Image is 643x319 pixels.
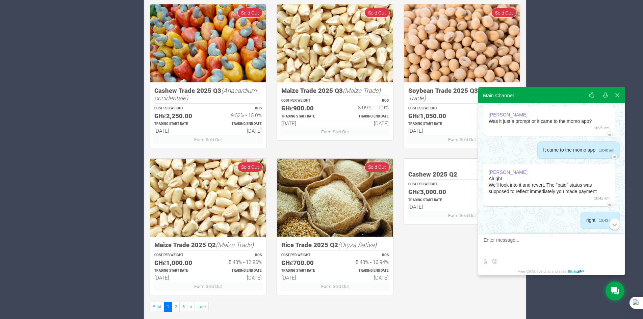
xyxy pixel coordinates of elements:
h6: 5.43% - 12.86% [214,259,262,265]
button: Select emoticon [490,257,499,266]
h6: [DATE] [281,120,329,126]
p: Estimated Trading End Date [468,122,516,127]
p: ROS [468,182,516,187]
p: Estimated Trading Start Date [281,268,329,273]
p: Estimated Trading End Date [468,198,516,203]
p: ROS [341,253,389,258]
h6: [DATE] [154,274,202,281]
h6: [DATE] [214,128,262,134]
h6: [DATE] [408,128,456,134]
p: COST PER WEIGHT [281,253,329,258]
span: right [586,217,595,223]
button: Download conversation history [599,87,611,103]
span: » [190,303,192,310]
p: ROS [341,98,389,103]
h5: Cashew Trade 2025 Q3 [154,87,262,102]
div: Main Channel [483,92,514,98]
h6: [DATE] [154,128,202,134]
p: COST PER WEIGHT [408,182,456,187]
h5: GHȼ2,250.00 [154,112,202,120]
h5: GHȼ700.00 [281,259,329,267]
a: 2 [172,302,180,312]
h6: 8.09% - 12.45% [468,112,516,118]
p: Estimated Trading End Date [341,268,389,273]
button: Close widget [611,87,623,103]
h6: [DATE] [341,274,389,281]
span: 10:42 am [591,195,610,201]
p: COST PER WEIGHT [408,106,456,111]
h5: GHȼ900.00 [281,104,329,112]
span: Sold Out [237,162,263,172]
i: (Maize Trade) [343,86,381,95]
span: Was it just a prompt or it came to the momo app? [489,118,592,124]
p: Estimated Trading End Date [341,114,389,119]
h5: Maize Trade 2025 Q2 [154,241,262,249]
h5: Maize Trade 2025 Q3 [281,87,389,95]
h5: GHȼ1,050.00 [408,112,456,120]
span: 10:39 am [591,125,610,131]
p: COST PER WEIGHT [281,98,329,103]
a: Free CRM, live chat and sites [518,267,586,275]
p: COST PER WEIGHT [154,253,202,258]
h6: [DATE] [341,120,389,126]
img: growforme image [277,159,393,237]
span: It came to the momo app [543,147,595,153]
i: (Soybean Trade) [408,86,504,102]
div: [PERSON_NAME] [489,169,528,176]
a: 1 [164,302,172,312]
p: ROS [468,106,516,111]
img: growforme image [150,159,266,237]
p: Estimated Trading End Date [214,268,262,273]
span: Sold Out [237,8,263,18]
h6: 9.52% - 15.0% [214,112,262,118]
h6: [DATE] [408,204,456,210]
i: (Anacardium occidentale) [154,86,257,102]
span: Alright We'll look into it and revert. The "paid" status was supposed to reflect immediately you ... [489,176,597,194]
p: Estimated Trading Start Date [408,198,456,203]
img: growforme image [150,4,266,82]
span: 10:43 am [595,217,614,223]
h6: [DATE] [468,204,516,210]
h5: Rice Trade 2025 Q2 [281,241,389,249]
h6: [DATE] [281,274,329,281]
h6: 8.09% - 11.9% [341,104,389,110]
p: Estimated Trading Start Date [281,114,329,119]
p: ROS [214,253,262,258]
p: ROS [214,106,262,111]
button: Rate our service [586,87,598,103]
i: (Oryza Sativa) [338,240,377,249]
span: Sold Out [364,162,390,172]
a: First [150,302,164,312]
p: COST PER WEIGHT [154,106,202,111]
img: growforme image [404,4,520,82]
p: Estimated Trading Start Date [154,122,202,127]
h6: 8.09% - 18.46% [468,188,516,194]
h5: GHȼ3,000.00 [408,188,456,196]
span: Sold Out [364,8,390,18]
a: 3 [179,302,187,312]
p: Estimated Trading Start Date [408,122,456,127]
h5: Soybean Trade 2025 Q3 [408,87,516,102]
i: (Maize Trade) [216,240,254,249]
span: Free CRM, live chat and sites [518,267,566,275]
h5: GHȼ1,000.00 [154,259,202,267]
h6: [DATE] [468,128,516,134]
nav: Page Navigation [150,302,520,312]
span: 10:40 am [595,147,614,153]
h6: [DATE] [214,274,262,281]
img: growforme image [277,4,393,82]
h5: Cashew 2025 Q2 [408,170,516,178]
p: Estimated Trading End Date [214,122,262,127]
h6: 5.43% - 16.94% [341,259,389,265]
a: Last [195,302,209,312]
label: Send file [481,257,489,266]
p: Estimated Trading Start Date [154,268,202,273]
span: Sold Out [491,8,517,18]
